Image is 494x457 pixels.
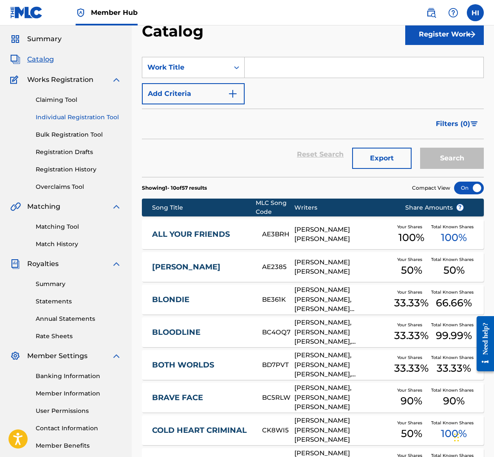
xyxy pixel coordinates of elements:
span: Filters ( 0 ) [436,119,470,129]
span: Catalog [27,54,54,64]
div: AE3BRH [262,230,294,239]
a: Claiming Tool [36,95,121,104]
span: Your Shares [397,387,426,393]
img: MLC Logo [10,6,43,19]
div: BC4OQ7 [262,328,294,337]
a: COLD HEART CRIMINAL [152,426,251,435]
img: 9d2ae6d4665cec9f34b9.svg [228,89,238,99]
span: Your Shares [397,354,426,361]
div: Writers [294,203,392,212]
span: Works Registration [27,75,93,85]
a: Statements [36,297,121,306]
a: Annual Statements [36,314,121,323]
span: Your Shares [397,420,426,426]
span: Your Shares [397,289,426,295]
span: 50 % [401,263,422,278]
p: Showing 1 - 10 of 57 results [142,184,207,192]
div: [PERSON_NAME] [PERSON_NAME] [PERSON_NAME] [294,416,392,445]
span: 50 % [401,426,422,441]
span: Total Known Shares [431,224,477,230]
img: filter [471,121,478,126]
div: [PERSON_NAME] [PERSON_NAME] [294,225,392,244]
a: Match History [36,240,121,249]
span: Summary [27,34,62,44]
div: [PERSON_NAME], [PERSON_NAME] [PERSON_NAME], [PERSON_NAME] [294,350,392,379]
span: Your Shares [397,224,426,230]
a: Individual Registration Tool [36,113,121,122]
div: MLC Song Code [256,199,295,216]
a: Matching Tool [36,222,121,231]
a: Summary [36,280,121,289]
span: 33.33 % [394,361,429,376]
div: [PERSON_NAME], [PERSON_NAME] [PERSON_NAME] [294,383,392,412]
div: Help [445,4,462,21]
a: Registration History [36,165,121,174]
span: 33.33 % [437,361,471,376]
span: Member Hub [91,8,138,17]
span: 99.99 % [436,328,472,343]
a: [PERSON_NAME] [152,262,251,272]
button: Export [352,148,412,169]
img: help [448,8,458,18]
div: [PERSON_NAME] [PERSON_NAME] [294,258,392,277]
a: Rate Sheets [36,332,121,341]
span: Total Known Shares [431,322,477,328]
h2: Catalog [142,22,208,41]
div: [PERSON_NAME] [PERSON_NAME], [PERSON_NAME] [PERSON_NAME], [PERSON_NAME] [294,285,392,314]
span: Royalties [27,259,59,269]
div: User Menu [467,4,484,21]
a: Member Benefits [36,441,121,450]
img: Top Rightsholder [76,8,86,18]
a: SummarySummary [10,34,62,44]
span: Total Known Shares [431,289,477,295]
a: BRAVE FACE [152,393,251,403]
span: 100 % [441,230,467,245]
img: Works Registration [10,75,21,85]
form: Search Form [142,57,484,177]
button: Filters (0) [431,113,484,135]
span: 66.66 % [436,295,472,311]
div: BD7PVT [262,360,294,370]
div: AE2385 [262,262,294,272]
a: Bulk Registration Tool [36,130,121,139]
span: Matching [27,202,60,212]
div: Drag [454,425,459,450]
span: Your Shares [397,256,426,263]
a: BLOODLINE [152,328,251,337]
div: Song Title [152,203,256,212]
span: Total Known Shares [431,387,477,393]
span: 90 % [401,393,422,409]
img: f7272a7cc735f4ea7f67.svg [467,29,477,39]
div: Work Title [147,62,224,73]
span: Compact View [412,184,450,192]
img: Catalog [10,54,20,64]
span: Share Amounts [405,203,464,212]
a: ALL YOUR FRIENDS [152,230,251,239]
a: BLONDIE [152,295,251,305]
div: BC5RLW [262,393,294,403]
a: Contact Information [36,424,121,433]
a: Public Search [423,4,440,21]
span: Member Settings [27,351,88,361]
span: ? [457,204,463,211]
a: Overclaims Tool [36,182,121,191]
a: User Permissions [36,407,121,415]
img: expand [111,351,121,361]
span: Your Shares [397,322,426,328]
a: Member Information [36,389,121,398]
span: 50 % [443,263,465,278]
img: search [426,8,436,18]
span: 100 % [398,230,424,245]
span: Total Known Shares [431,256,477,263]
span: Total Known Shares [431,354,477,361]
div: [PERSON_NAME], [PERSON_NAME] [PERSON_NAME], [PERSON_NAME] [294,318,392,347]
span: 90 % [443,393,465,409]
a: CatalogCatalog [10,54,54,64]
iframe: Chat Widget [452,416,494,457]
a: Registration Drafts [36,148,121,157]
span: 33.33 % [394,328,429,343]
iframe: Resource Center [470,307,494,380]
